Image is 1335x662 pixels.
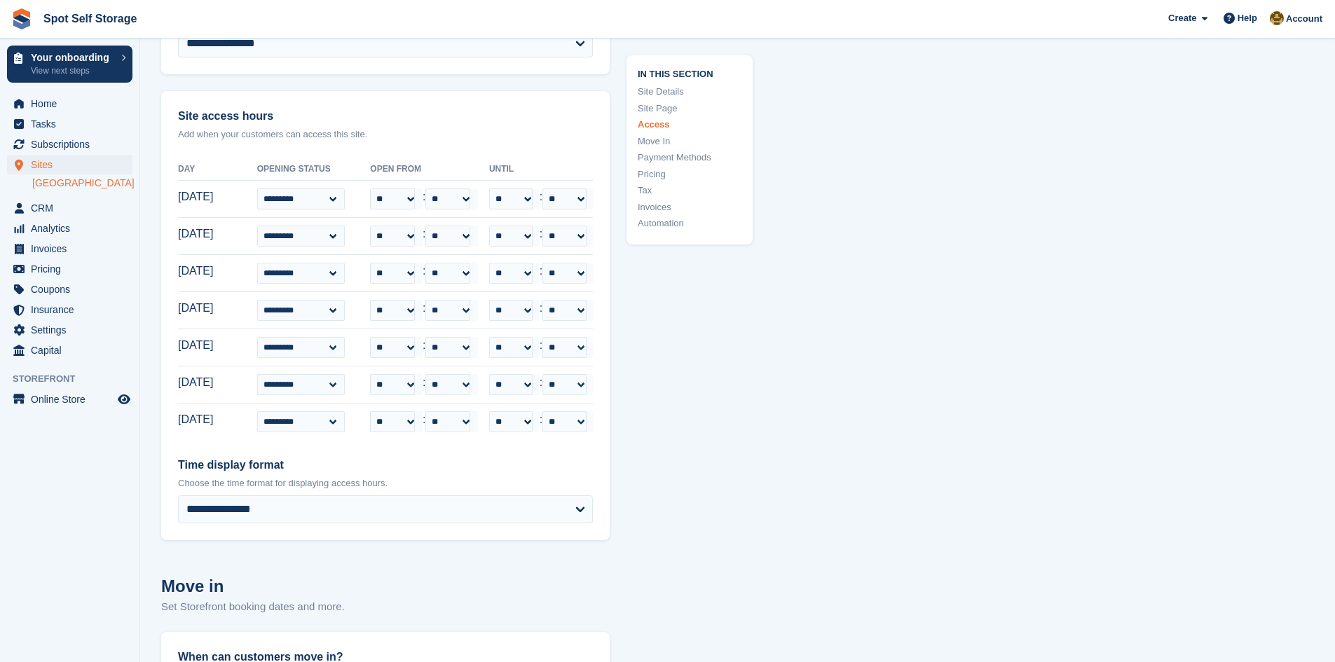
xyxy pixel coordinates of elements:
[489,300,593,321] div: :
[638,151,741,165] a: Payment Methods
[370,300,478,321] div: :
[370,158,489,181] th: Open From
[31,219,115,238] span: Analytics
[638,101,741,115] a: Site Page
[13,372,139,386] span: Storefront
[7,300,132,319] a: menu
[638,216,741,230] a: Automation
[1270,11,1284,25] img: Manoj Dubey
[31,114,115,134] span: Tasks
[638,66,741,79] span: In this section
[178,108,593,125] label: Site access hours
[257,158,371,181] th: Opening Status
[178,226,224,242] label: [DATE]
[178,476,593,490] p: Choose the time format for displaying access hours.
[489,158,593,181] th: Until
[638,118,741,132] a: Access
[7,259,132,279] a: menu
[31,64,114,77] p: View next steps
[638,85,741,99] a: Site Details
[178,457,593,474] label: Time display format
[7,340,132,360] a: menu
[31,53,114,62] p: Your onboarding
[31,259,115,279] span: Pricing
[38,7,142,30] a: Spot Self Storage
[7,135,132,154] a: menu
[161,574,610,599] h2: Move in
[116,391,132,408] a: Preview store
[161,599,610,615] p: Set Storefront booking dates and more.
[178,411,224,428] label: [DATE]
[11,8,32,29] img: stora-icon-8386f47178a22dfd0bd8f6a31ec36ba5ce8667c1dd55bd0f319d3a0aa187defe.svg
[370,226,478,247] div: :
[7,94,132,113] a: menu
[178,263,224,280] label: [DATE]
[31,300,115,319] span: Insurance
[178,158,257,181] th: Day
[31,280,115,299] span: Coupons
[31,320,115,340] span: Settings
[489,226,593,247] div: :
[370,263,478,284] div: :
[31,135,115,154] span: Subscriptions
[31,94,115,113] span: Home
[489,337,593,358] div: :
[638,167,741,181] a: Pricing
[31,389,115,409] span: Online Store
[489,263,593,284] div: :
[489,374,593,395] div: :
[7,46,132,83] a: Your onboarding View next steps
[32,177,132,190] a: [GEOGRAPHIC_DATA]
[638,200,741,214] a: Invoices
[7,219,132,238] a: menu
[7,320,132,340] a: menu
[7,155,132,174] a: menu
[178,300,224,317] label: [DATE]
[178,337,224,354] label: [DATE]
[370,188,478,209] div: :
[31,198,115,218] span: CRM
[638,184,741,198] a: Tax
[31,340,115,360] span: Capital
[370,374,478,395] div: :
[1168,11,1196,25] span: Create
[1238,11,1257,25] span: Help
[370,411,478,432] div: :
[31,155,115,174] span: Sites
[1286,12,1322,26] span: Account
[489,411,593,432] div: :
[178,374,224,391] label: [DATE]
[31,239,115,258] span: Invoices
[7,198,132,218] a: menu
[638,134,741,148] a: Move In
[7,239,132,258] a: menu
[370,337,478,358] div: :
[7,280,132,299] a: menu
[178,188,224,205] label: [DATE]
[7,389,132,409] a: menu
[489,188,593,209] div: :
[7,114,132,134] a: menu
[178,127,593,142] p: Add when your customers can access this site.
